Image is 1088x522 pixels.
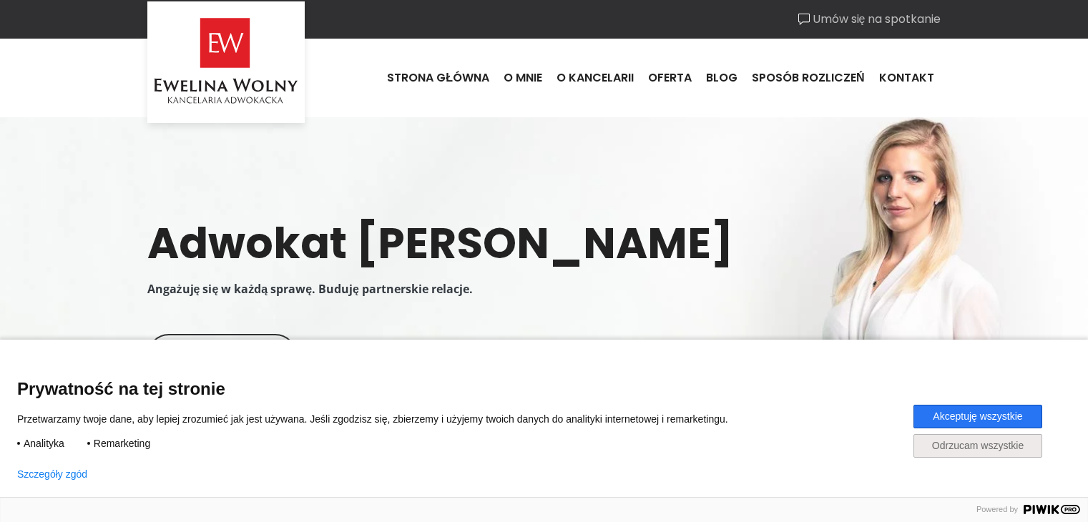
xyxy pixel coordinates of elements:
button: Odrzucam wszystkie [913,434,1042,458]
span: Powered by [971,505,1024,514]
a: Kontakt [872,59,941,97]
p: Angażuję się w każdą sprawę. Buduję partnerskie relacje. [147,280,941,298]
span: Analityka [24,437,64,450]
button: Akceptuję wszystkie [913,405,1042,428]
a: Więcej o mnie [147,334,298,377]
a: O mnie [496,59,549,97]
a: Blog [699,59,745,97]
span: Prywatność na tej stronie [17,378,1071,399]
a: Sposób rozliczeń [745,59,872,97]
span: Remarketing [94,437,150,450]
a: Oferta [641,59,699,97]
p: Przetwarzamy twoje dane, aby lepiej zrozumieć jak jest używana. Jeśli zgodzisz się, zbierzemy i u... [17,413,750,425]
h1: Adwokat [PERSON_NAME] [147,217,941,269]
a: Strona główna [380,59,496,97]
button: Szczegóły zgód [17,468,87,480]
a: O kancelarii [549,59,641,97]
a: Umów się na spotkanie [798,11,941,28]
